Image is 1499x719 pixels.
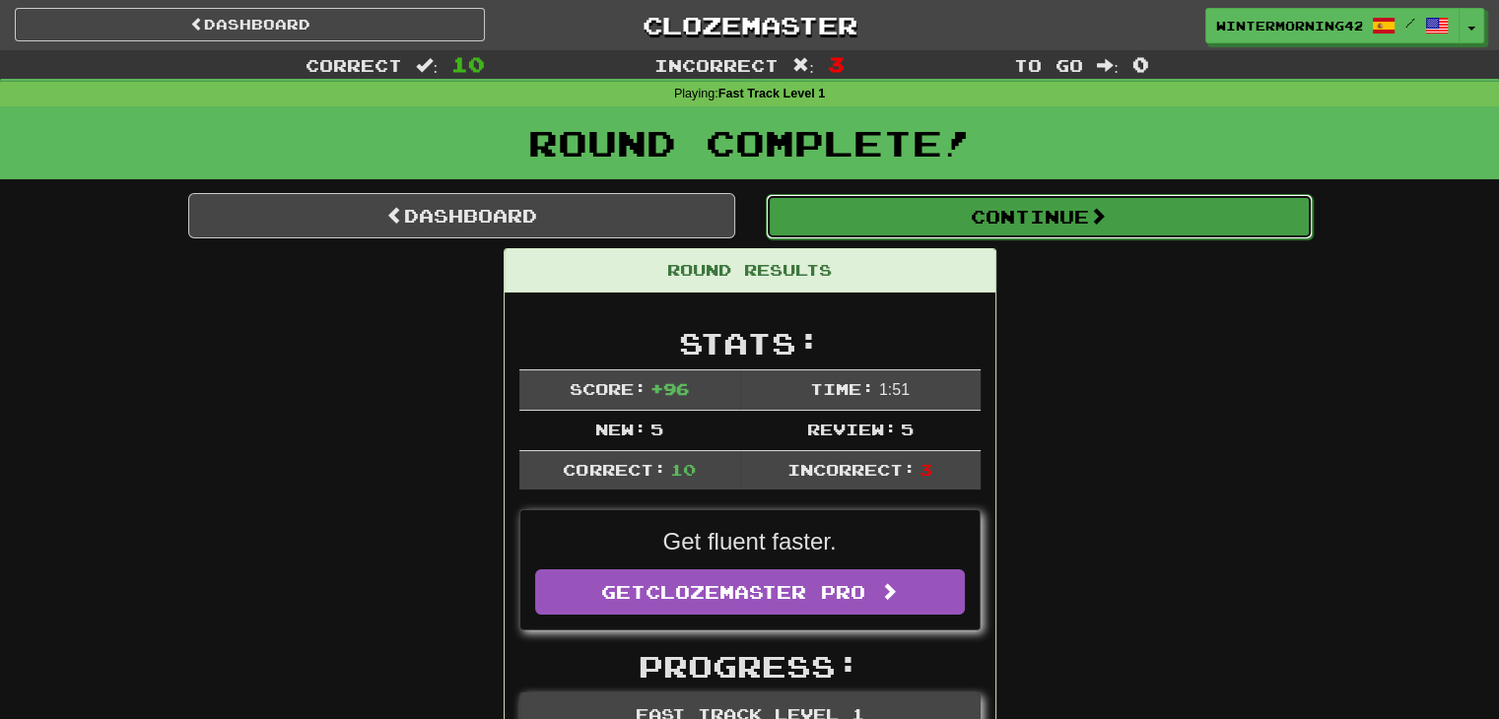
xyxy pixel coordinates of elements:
[7,123,1492,163] h1: Round Complete!
[901,420,914,438] span: 5
[828,52,845,76] span: 3
[920,460,932,479] span: 3
[718,87,826,100] strong: Fast Track Level 1
[787,460,916,479] span: Incorrect:
[451,52,485,76] span: 10
[670,460,696,479] span: 10
[416,57,438,74] span: :
[766,194,1313,239] button: Continue
[650,420,663,438] span: 5
[1216,17,1362,34] span: WinterMorning4201
[1097,57,1119,74] span: :
[535,569,965,615] a: GetClozemaster Pro
[1205,8,1460,43] a: WinterMorning4201 /
[1014,55,1083,75] span: To go
[519,327,981,359] h2: Stats:
[570,379,647,398] span: Score:
[595,420,647,438] span: New:
[514,8,985,42] a: Clozemaster
[879,381,910,398] span: 1 : 51
[654,55,779,75] span: Incorrect
[505,249,995,293] div: Round Results
[1132,52,1149,76] span: 0
[1405,16,1415,30] span: /
[646,581,865,603] span: Clozemaster Pro
[810,379,874,398] span: Time:
[15,8,485,41] a: Dashboard
[792,57,814,74] span: :
[306,55,402,75] span: Correct
[650,379,689,398] span: + 96
[519,650,981,683] h2: Progress:
[535,525,965,558] p: Get fluent faster.
[563,460,665,479] span: Correct:
[806,420,896,438] span: Review:
[188,193,735,238] a: Dashboard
